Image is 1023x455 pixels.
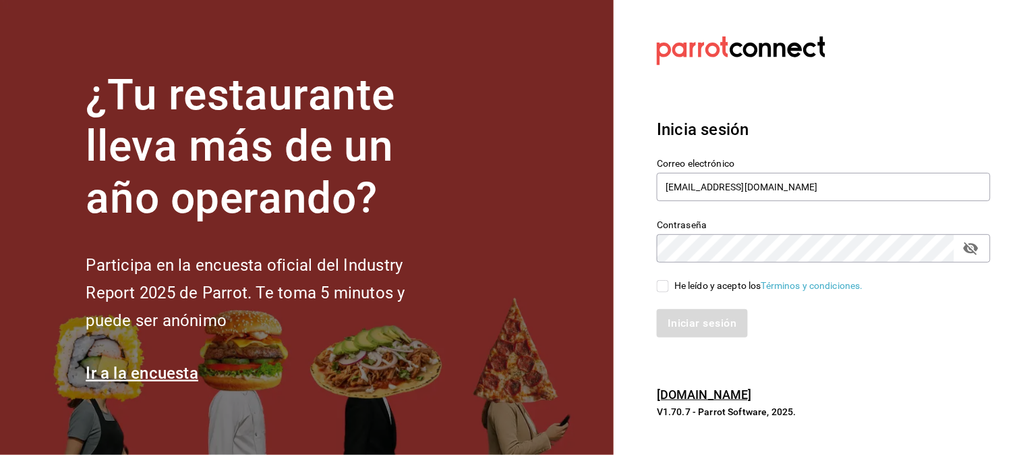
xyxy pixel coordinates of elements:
label: Contraseña [657,220,991,230]
input: Ingresa tu correo electrónico [657,173,991,201]
p: V1.70.7 - Parrot Software, 2025. [657,405,991,419]
label: Correo electrónico [657,159,991,168]
a: [DOMAIN_NAME] [657,387,752,402]
a: Ir a la encuesta [86,364,198,383]
h3: Inicia sesión [657,117,991,142]
h1: ¿Tu restaurante lleva más de un año operando? [86,70,450,225]
div: He leído y acepto los [674,279,863,293]
h2: Participa en la encuesta oficial del Industry Report 2025 de Parrot. Te toma 5 minutos y puede se... [86,252,450,334]
a: Términos y condiciones. [761,280,863,291]
button: passwordField [960,237,983,260]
